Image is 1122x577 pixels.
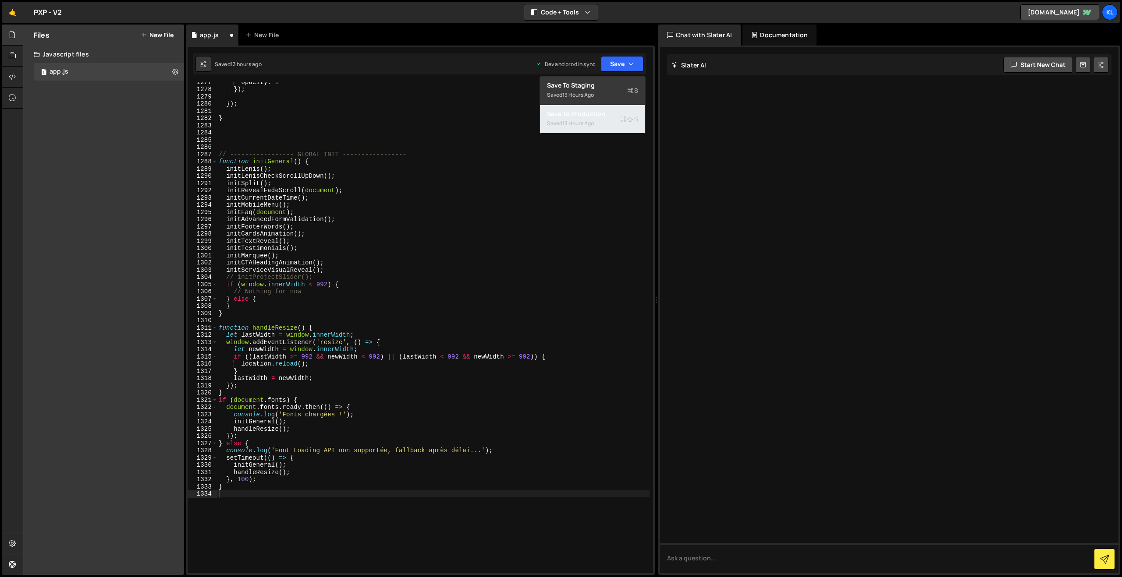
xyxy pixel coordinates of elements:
div: 1325 [188,426,217,433]
div: 1334 [188,490,217,498]
div: 1292 [188,187,217,194]
div: Saved [547,118,638,129]
div: 1327 [188,440,217,447]
a: [DOMAIN_NAME] [1020,4,1099,20]
h2: Files [34,30,50,40]
div: 1329 [188,454,217,462]
div: New File [245,31,282,39]
div: Save to Staging [547,81,638,90]
div: 1280 [188,100,217,108]
div: 1317 [188,368,217,375]
a: Kl [1102,4,1118,20]
div: 1281 [188,108,217,115]
div: 1316 [188,360,217,368]
button: Save [601,56,643,72]
div: 1321 [188,397,217,404]
div: 1323 [188,411,217,419]
div: 1299 [188,238,217,245]
div: 1324 [188,418,217,426]
div: Dev and prod in sync [536,60,596,68]
div: Documentation [742,25,817,46]
div: 1322 [188,404,217,411]
div: 1314 [188,346,217,353]
div: 1306 [188,288,217,296]
div: app.js [200,31,219,39]
div: 1305 [188,281,217,288]
div: 1290 [188,172,217,180]
div: PXP - V2 [34,7,62,18]
div: 1294 [188,201,217,209]
div: 1304 [188,274,217,281]
div: 1279 [188,93,217,101]
button: New File [141,32,174,39]
span: 1 [41,69,46,76]
div: 1278 [188,86,217,93]
div: 1301 [188,252,217,260]
button: Start new chat [1003,57,1073,73]
div: Chat with Slater AI [658,25,741,46]
div: 1311 [188,324,217,332]
div: 1288 [188,158,217,165]
div: 1318 [188,375,217,382]
div: 1333 [188,483,217,491]
div: 1287 [188,151,217,158]
div: 1283 [188,122,217,130]
a: 🤙 [2,2,23,23]
div: 1282 [188,115,217,122]
div: Saved [215,60,262,68]
div: 1312 [188,331,217,339]
div: app.js [50,68,68,76]
div: 1320 [188,389,217,397]
div: 1313 [188,339,217,346]
h2: Slater AI [671,61,707,69]
div: 1308 [188,303,217,310]
div: 1293 [188,194,217,202]
div: 1303 [188,267,217,274]
div: 1315 [188,353,217,361]
button: Code + Tools [524,4,598,20]
div: 1284 [188,129,217,137]
span: S [620,115,638,123]
div: 1309 [188,310,217,317]
div: Javascript files [23,46,184,63]
div: 1300 [188,245,217,252]
button: Save to StagingS Saved13 hours ago [540,77,645,105]
div: 1332 [188,476,217,483]
div: 1330 [188,461,217,469]
div: 1307 [188,296,217,303]
span: S [627,86,638,95]
div: 1331 [188,469,217,476]
div: 1295 [188,209,217,216]
div: 1310 [188,317,217,324]
div: 1277 [188,79,217,86]
div: 1328 [188,447,217,454]
div: 1298 [188,230,217,238]
button: Save to ProductionS Saved13 hours ago [540,105,645,134]
div: 1289 [188,165,217,173]
div: 13 hours ago [562,120,594,127]
div: 1286 [188,144,217,151]
div: 1296 [188,216,217,223]
div: 13 hours ago [231,60,262,68]
div: 1291 [188,180,217,187]
div: 1302 [188,259,217,267]
div: Save to Production [547,109,638,118]
div: 16752/45754.js [34,63,184,81]
div: 1319 [188,382,217,390]
div: 1326 [188,433,217,440]
div: Saved [547,90,638,100]
div: 1285 [188,137,217,144]
div: 13 hours ago [562,91,594,99]
div: 1297 [188,223,217,231]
